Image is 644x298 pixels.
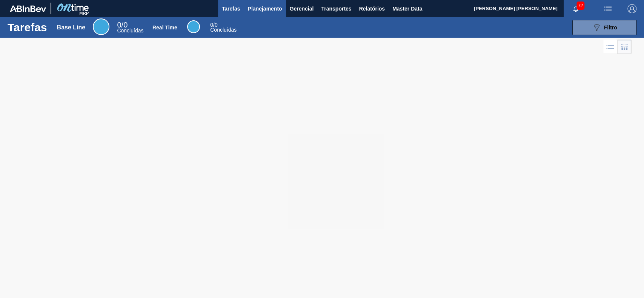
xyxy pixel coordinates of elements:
[222,4,240,13] span: Tarefas
[247,4,282,13] span: Planejamento
[627,4,636,13] img: Logout
[93,18,109,35] div: Base Line
[564,3,588,14] button: Notificações
[8,23,47,32] h1: Tarefas
[152,24,177,31] div: Real Time
[117,21,128,29] span: / 0
[576,2,584,10] span: 72
[359,4,384,13] span: Relatórios
[117,21,121,29] span: 0
[210,27,237,33] span: Concluídas
[604,24,617,31] span: Filtro
[290,4,314,13] span: Gerencial
[572,20,636,35] button: Filtro
[392,4,422,13] span: Master Data
[321,4,351,13] span: Transportes
[187,20,200,33] div: Real Time
[117,22,143,33] div: Base Line
[117,28,143,34] span: Concluídas
[210,22,217,28] span: / 0
[603,4,612,13] img: userActions
[57,24,86,31] div: Base Line
[210,22,213,28] span: 0
[10,5,46,12] img: TNhmsLtSVTkK8tSr43FrP2fwEKptu5GPRR3wAAAABJRU5ErkJggg==
[210,23,237,32] div: Real Time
